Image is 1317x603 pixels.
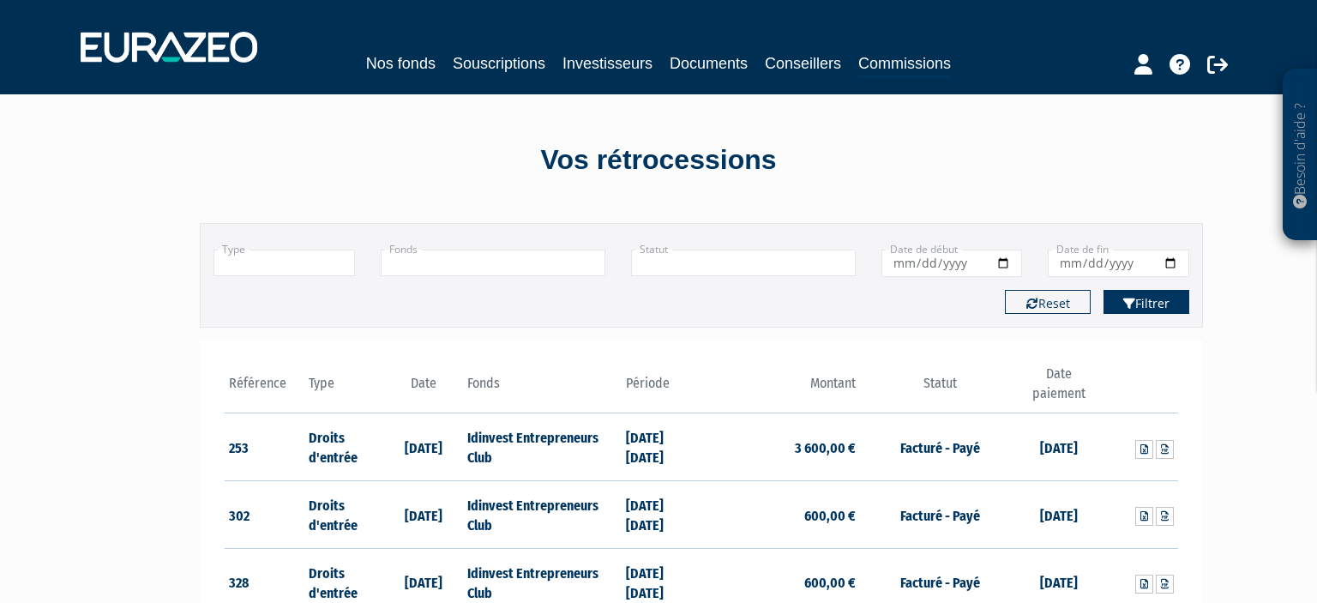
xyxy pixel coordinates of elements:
[622,365,701,413] th: Période
[860,365,1019,413] th: Statut
[701,413,860,481] td: 3 600,00 €
[463,365,622,413] th: Fonds
[1005,290,1091,314] button: Reset
[463,413,622,481] td: Idinvest Entrepreneurs Club
[1290,78,1310,232] p: Besoin d'aide ?
[463,481,622,549] td: Idinvest Entrepreneurs Club
[1104,290,1189,314] button: Filtrer
[383,481,463,549] td: [DATE]
[1019,481,1099,549] td: [DATE]
[701,365,860,413] th: Montant
[1019,413,1099,481] td: [DATE]
[860,413,1019,481] td: Facturé - Payé
[304,365,384,413] th: Type
[81,32,257,63] img: 1732889491-logotype_eurazeo_blanc_rvb.png
[765,51,841,75] a: Conseillers
[383,413,463,481] td: [DATE]
[701,481,860,549] td: 600,00 €
[366,51,436,75] a: Nos fonds
[858,51,951,78] a: Commissions
[562,51,652,75] a: Investisseurs
[622,481,701,549] td: [DATE] [DATE]
[225,413,304,481] td: 253
[383,365,463,413] th: Date
[670,51,748,75] a: Documents
[304,413,384,481] td: Droits d'entrée
[225,365,304,413] th: Référence
[453,51,545,75] a: Souscriptions
[622,413,701,481] td: [DATE] [DATE]
[225,481,304,549] td: 302
[1019,365,1099,413] th: Date paiement
[170,141,1147,180] div: Vos rétrocessions
[860,481,1019,549] td: Facturé - Payé
[304,481,384,549] td: Droits d'entrée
